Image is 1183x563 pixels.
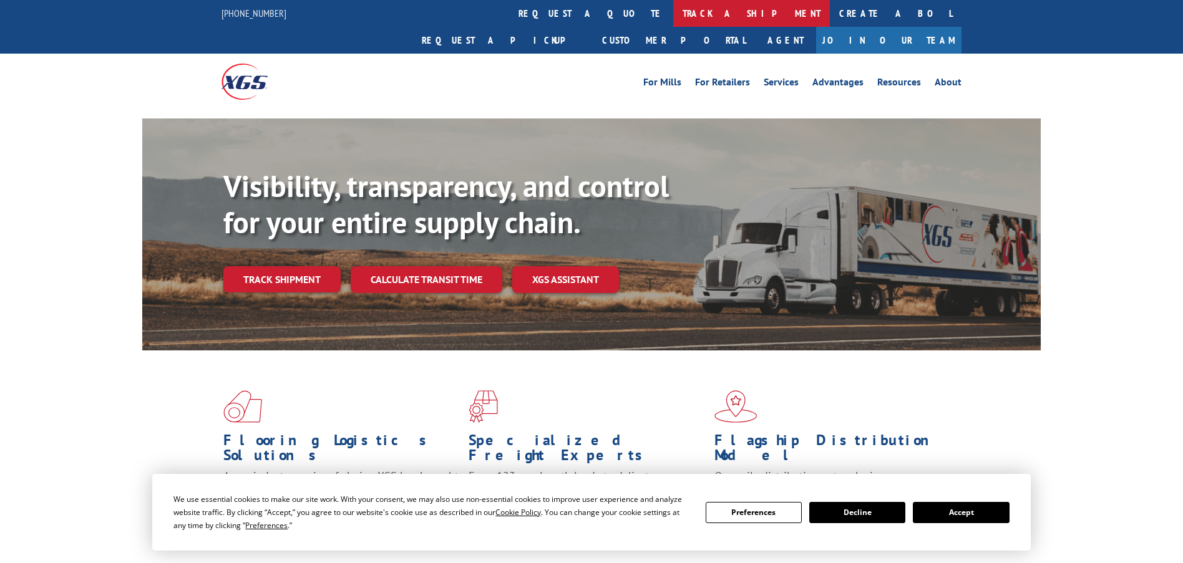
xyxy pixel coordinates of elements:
div: We use essential cookies to make our site work. With your consent, we may also use non-essential ... [173,493,690,532]
h1: Specialized Freight Experts [469,433,704,469]
img: xgs-icon-flagship-distribution-model-red [714,390,757,423]
a: Calculate transit time [351,266,502,293]
a: Track shipment [223,266,341,292]
img: xgs-icon-focused-on-flooring-red [469,390,498,423]
a: Advantages [812,77,864,91]
a: XGS ASSISTANT [512,266,619,293]
a: Request a pickup [412,27,593,54]
a: Agent [755,27,816,54]
a: About [935,77,961,91]
h1: Flagship Distribution Model [714,433,950,469]
h1: Flooring Logistics Solutions [223,433,459,469]
a: [PHONE_NUMBER] [222,7,286,19]
span: Cookie Policy [495,507,541,517]
span: As an industry carrier of choice, XGS has brought innovation and dedication to flooring logistics... [223,469,459,513]
p: From 123 overlength loads to delicate cargo, our experienced staff knows the best way to move you... [469,469,704,524]
a: Services [764,77,799,91]
a: Join Our Team [816,27,961,54]
a: For Mills [643,77,681,91]
button: Decline [809,502,905,523]
a: Resources [877,77,921,91]
a: For Retailers [695,77,750,91]
b: Visibility, transparency, and control for your entire supply chain. [223,166,669,241]
img: xgs-icon-total-supply-chain-intelligence-red [223,390,262,423]
button: Accept [913,502,1009,523]
span: Our agile distribution network gives you nationwide inventory management on demand. [714,469,944,498]
div: Cookie Consent Prompt [152,474,1031,551]
span: Preferences [245,520,288,531]
a: Customer Portal [593,27,755,54]
button: Preferences [706,502,802,523]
